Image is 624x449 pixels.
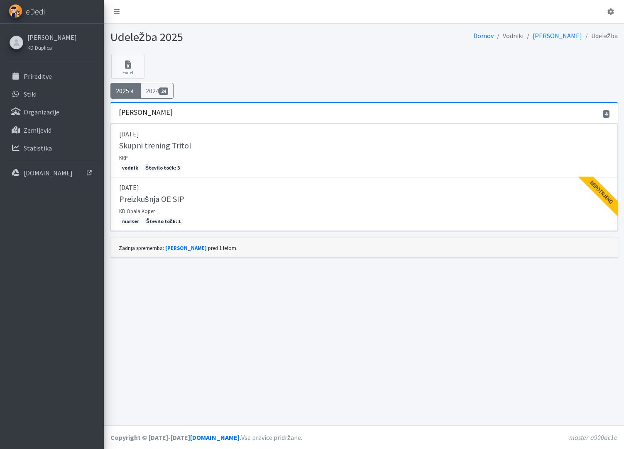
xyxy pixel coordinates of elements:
[119,164,141,172] span: vodnik
[119,141,191,150] h5: Skupni trening Tritol
[119,108,173,117] h3: [PERSON_NAME]
[142,164,183,172] span: Število točk: 3
[3,86,100,102] a: Stiki
[569,433,617,442] em: master-a900ac1e
[24,144,52,152] p: Statistika
[119,194,184,204] h5: Preizkušnja OE SIP
[24,72,52,80] p: Prireditve
[190,433,240,442] a: [DOMAIN_NAME]
[3,104,100,120] a: Organizacije
[24,126,51,134] p: Zemljevid
[3,165,100,181] a: [DOMAIN_NAME]
[119,245,237,251] small: Zadnja sprememba: pred 1 letom.
[9,4,22,18] img: eDedi
[140,83,174,99] a: 202424
[473,32,494,40] a: Domov
[27,42,77,52] a: KD Duplica
[3,140,100,156] a: Statistika
[165,245,207,251] a: [PERSON_NAME]
[119,129,609,139] p: [DATE]
[159,87,168,95] span: 24
[111,54,144,79] a: Excel
[110,83,141,99] a: 20254
[24,90,37,98] p: Stiki
[27,44,52,51] small: KD Duplica
[3,68,100,85] a: Prireditve
[494,30,524,42] li: Vodniki
[24,108,59,116] p: Organizacije
[119,154,128,161] small: KRP
[110,433,241,442] strong: Copyright © [DATE]-[DATE] .
[110,124,618,177] a: [DATE] Skupni trening Tritol KRP vodnik Število točk: 3
[26,5,45,18] span: eDedi
[143,218,184,225] span: Število točk: 1
[119,218,142,225] span: marker
[119,182,609,192] p: [DATE]
[24,169,73,177] p: [DOMAIN_NAME]
[119,208,155,214] small: KD Obala Koper
[533,32,582,40] a: [PERSON_NAME]
[129,87,136,95] span: 4
[27,32,77,42] a: [PERSON_NAME]
[110,177,618,231] a: [DATE] Preizkušnja OE SIP KD Obala Koper marker Število točk: 1 Nepotrjeno
[110,30,361,44] h1: Udeležba 2025
[104,425,624,449] footer: Vse pravice pridržane.
[603,110,609,118] span: 4
[582,30,618,42] li: Udeležba
[3,122,100,138] a: Zemljevid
